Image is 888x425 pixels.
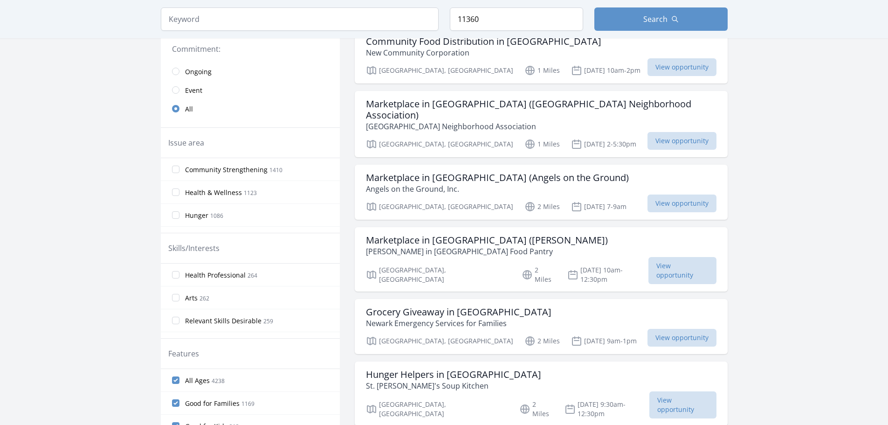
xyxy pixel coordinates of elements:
p: [GEOGRAPHIC_DATA], [GEOGRAPHIC_DATA] [366,139,513,150]
a: Marketplace in [GEOGRAPHIC_DATA] ([GEOGRAPHIC_DATA] Neighborhood Association) [GEOGRAPHIC_DATA] N... [355,91,728,157]
p: 1 Miles [524,139,560,150]
p: [DATE] 9:30am-12:30pm [564,400,649,418]
h3: Grocery Giveaway in [GEOGRAPHIC_DATA] [366,307,551,318]
input: Community Strengthening 1410 [172,166,179,173]
p: [GEOGRAPHIC_DATA] Neighborhood Association [366,121,716,132]
span: View opportunity [649,391,716,418]
p: Angels on the Ground, Inc. [366,183,629,195]
span: 1169 [241,400,255,408]
a: Ongoing [161,62,340,81]
span: 1410 [269,166,282,174]
span: Arts [185,293,198,303]
span: All [185,105,193,114]
p: [PERSON_NAME] in [GEOGRAPHIC_DATA] Food Pantry [366,246,608,257]
a: Event [161,81,340,99]
span: Search [643,14,668,25]
span: 1086 [210,212,223,220]
a: Grocery Giveaway in [GEOGRAPHIC_DATA] Newark Emergency Services for Families [GEOGRAPHIC_DATA], [... [355,299,728,354]
input: Arts 262 [172,294,179,301]
a: Marketplace in [GEOGRAPHIC_DATA] ([PERSON_NAME]) [PERSON_NAME] in [GEOGRAPHIC_DATA] Food Pantry [... [355,227,728,292]
p: 1 Miles [524,65,560,76]
p: [DATE] 10am-2pm [571,65,640,76]
h3: Marketplace in [GEOGRAPHIC_DATA] ([GEOGRAPHIC_DATA] Neighborhood Association) [366,98,716,121]
p: [DATE] 7-9am [571,201,626,212]
p: [GEOGRAPHIC_DATA], [GEOGRAPHIC_DATA] [366,335,513,347]
p: [GEOGRAPHIC_DATA], [GEOGRAPHIC_DATA] [366,265,510,284]
span: View opportunity [647,195,716,212]
p: 2 Miles [524,335,560,347]
span: View opportunity [648,257,716,284]
h3: Hunger Helpers in [GEOGRAPHIC_DATA] [366,369,541,380]
input: Relevant Skills Desirable 259 [172,317,179,324]
p: [DATE] 9am-1pm [571,335,637,347]
span: Good for Families [185,399,240,408]
legend: Issue area [168,137,204,148]
button: Search [594,7,728,31]
input: Location [450,7,583,31]
input: Good for Families 1169 [172,399,179,407]
h3: Marketplace in [GEOGRAPHIC_DATA] ([PERSON_NAME]) [366,235,608,246]
p: [DATE] 10am-12:30pm [567,265,648,284]
span: Event [185,86,202,95]
input: Health Professional 264 [172,271,179,279]
span: View opportunity [647,329,716,347]
input: All Ages 4238 [172,376,179,384]
p: [GEOGRAPHIC_DATA], [GEOGRAPHIC_DATA] [366,201,513,212]
p: 2 Miles [519,400,553,418]
legend: Skills/Interests [168,243,220,254]
p: St. [PERSON_NAME]'s Soup Kitchen [366,380,541,391]
h3: Community Food Distribution in [GEOGRAPHIC_DATA] [366,36,601,47]
p: 2 Miles [524,201,560,212]
span: All Ages [185,376,210,385]
a: All [161,99,340,118]
span: Relevant Skills Desirable [185,316,262,326]
span: Health & Wellness [185,188,242,197]
span: 259 [263,317,273,325]
span: Hunger [185,211,208,220]
span: 262 [200,294,209,302]
span: 4238 [212,377,225,385]
input: Health & Wellness 1123 [172,188,179,196]
h3: Marketplace in [GEOGRAPHIC_DATA] (Angels on the Ground) [366,172,629,183]
span: Ongoing [185,67,212,77]
legend: Commitment: [172,43,329,55]
p: Newark Emergency Services for Families [366,318,551,329]
a: Community Food Distribution in [GEOGRAPHIC_DATA] New Community Corporation [GEOGRAPHIC_DATA], [GE... [355,28,728,84]
p: New Community Corporation [366,47,601,58]
input: Keyword [161,7,439,31]
p: [DATE] 2-5:30pm [571,139,636,150]
a: Marketplace in [GEOGRAPHIC_DATA] (Angels on the Ground) Angels on the Ground, Inc. [GEOGRAPHIC_DA... [355,165,728,220]
span: View opportunity [647,132,716,150]
span: Health Professional [185,271,246,280]
input: Hunger 1086 [172,211,179,219]
span: Community Strengthening [185,165,268,174]
p: [GEOGRAPHIC_DATA], [GEOGRAPHIC_DATA] [366,65,513,76]
span: View opportunity [647,58,716,76]
p: 2 Miles [522,265,557,284]
span: 264 [248,272,257,279]
legend: Features [168,348,199,359]
span: 1123 [244,189,257,197]
p: [GEOGRAPHIC_DATA], [GEOGRAPHIC_DATA] [366,400,508,418]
